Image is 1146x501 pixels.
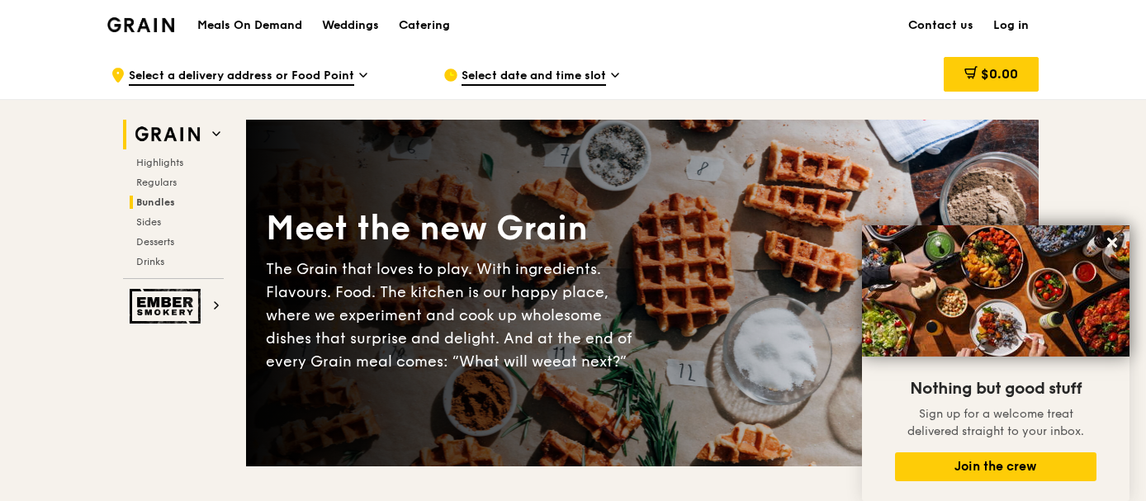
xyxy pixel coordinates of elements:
[130,120,206,149] img: Grain web logo
[895,452,1096,481] button: Join the crew
[136,157,183,168] span: Highlights
[981,66,1018,82] span: $0.00
[129,68,354,86] span: Select a delivery address or Food Point
[1099,229,1125,256] button: Close
[130,289,206,324] img: Ember Smokery web logo
[197,17,302,34] h1: Meals On Demand
[862,225,1129,357] img: DSC07876-Edit02-Large.jpeg
[907,407,1084,438] span: Sign up for a welcome treat delivered straight to your inbox.
[389,1,460,50] a: Catering
[399,1,450,50] div: Catering
[552,352,627,371] span: eat next?”
[462,68,606,86] span: Select date and time slot
[910,379,1082,399] span: Nothing but good stuff
[983,1,1039,50] a: Log in
[136,236,174,248] span: Desserts
[107,17,174,32] img: Grain
[136,216,161,228] span: Sides
[136,196,175,208] span: Bundles
[266,206,642,251] div: Meet the new Grain
[136,256,164,267] span: Drinks
[266,258,642,373] div: The Grain that loves to play. With ingredients. Flavours. Food. The kitchen is our happy place, w...
[136,177,177,188] span: Regulars
[312,1,389,50] a: Weddings
[898,1,983,50] a: Contact us
[322,1,379,50] div: Weddings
